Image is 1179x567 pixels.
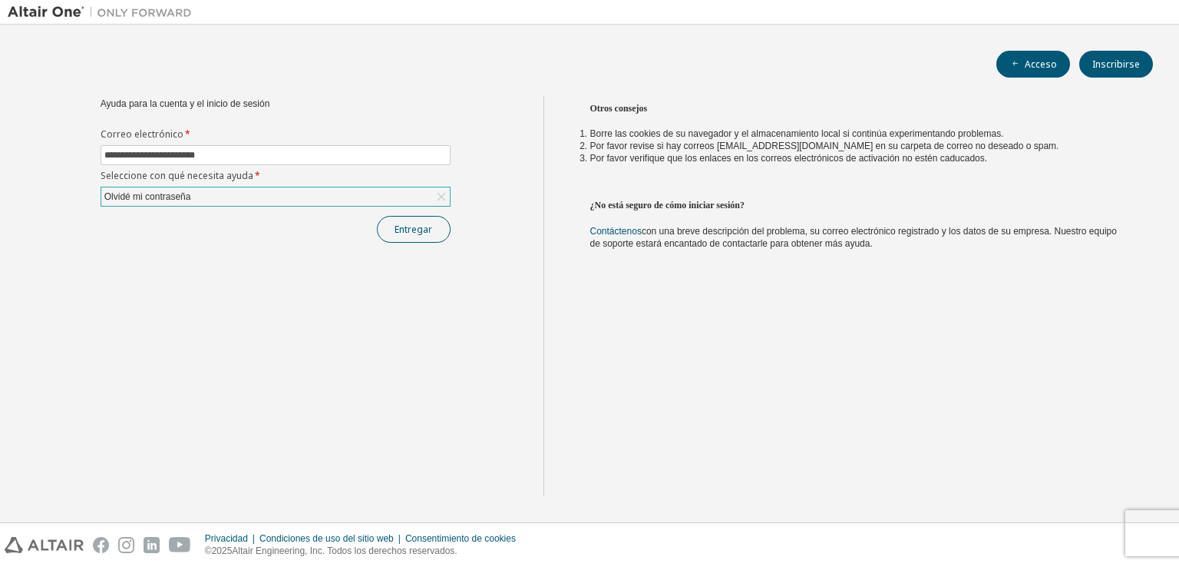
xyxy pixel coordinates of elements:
button: Entregar [377,216,451,243]
img: altair_logo.svg [5,537,84,553]
font: Inscribirse [1092,58,1140,71]
font: Condiciones de uso del sitio web [259,533,394,544]
img: facebook.svg [93,537,109,553]
font: Ayuda para la cuenta y el inicio de sesión [101,98,270,109]
font: © [205,545,212,556]
font: Por favor revise si hay correos [EMAIL_ADDRESS][DOMAIN_NAME] en su carpeta de correo no deseado o... [590,141,1059,151]
font: Borre las cookies de su navegador y el almacenamiento local si continúa experimentando problemas. [590,128,1004,139]
font: Correo electrónico [101,128,183,141]
font: con una breve descripción del problema, su correo electrónico registrado y los datos de su empres... [590,226,1117,249]
font: ¿No está seguro de cómo iniciar sesión? [590,200,745,211]
img: linkedin.svg [144,537,160,553]
div: Olvidé mi contraseña [101,187,450,206]
img: youtube.svg [169,537,191,553]
font: Privacidad [205,533,248,544]
img: instagram.svg [118,537,134,553]
button: Inscribirse [1079,51,1153,78]
font: Seleccione con qué necesita ayuda [101,169,253,182]
font: Entregar [395,223,432,236]
a: Contáctenos [590,226,642,237]
font: Altair Engineering, Inc. Todos los derechos reservados. [232,545,457,556]
button: Acceso [996,51,1070,78]
img: Altair Uno [8,5,200,20]
font: Otros consejos [590,103,648,114]
font: Consentimiento de cookies [405,533,516,544]
font: Acceso [1025,58,1057,71]
font: Olvidé mi contraseña [104,191,191,202]
font: Por favor verifique que los enlaces en los correos electrónicos de activación no estén caducados. [590,153,988,164]
font: 2025 [212,545,233,556]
